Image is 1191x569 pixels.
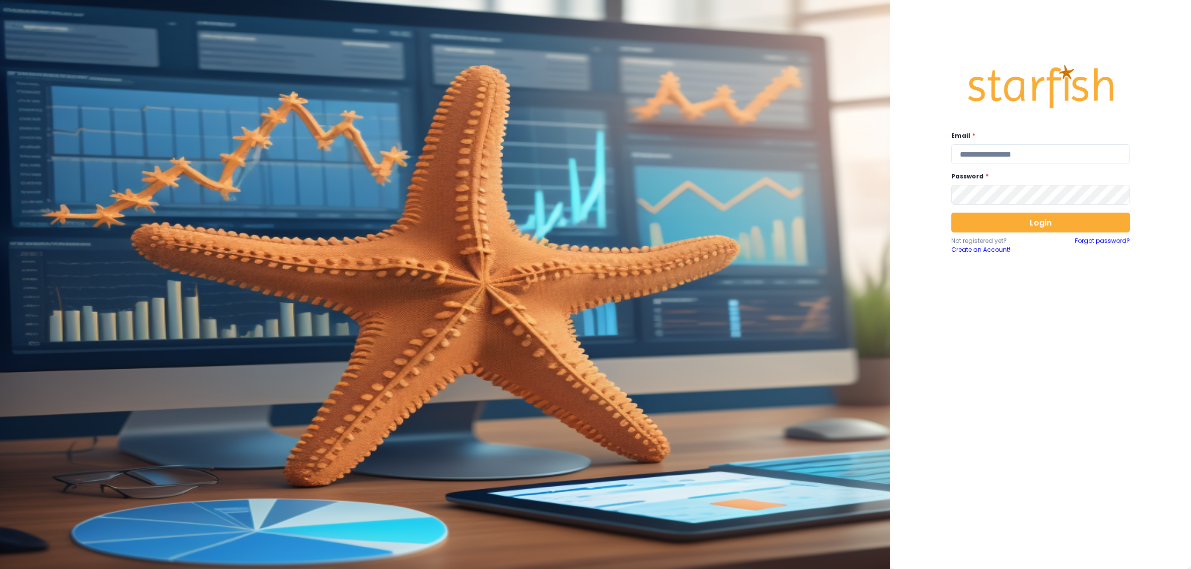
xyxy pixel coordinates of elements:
[951,172,1124,181] label: Password
[1075,236,1130,254] a: Forgot password?
[951,245,1041,254] a: Create an Account!
[966,56,1115,118] img: Logo.42cb71d561138c82c4ab.png
[951,236,1041,245] p: Not registered yet?
[951,131,1124,140] label: Email
[951,213,1130,232] button: Login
